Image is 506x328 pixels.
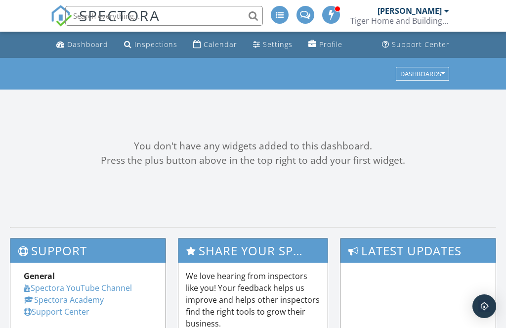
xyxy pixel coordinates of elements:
[120,36,181,54] a: Inspections
[204,40,237,49] div: Calendar
[10,238,166,263] h3: Support
[392,40,450,49] div: Support Center
[24,282,132,293] a: Spectora YouTube Channel
[65,6,263,26] input: Search everything...
[340,238,496,263] h3: Latest Updates
[10,153,496,168] div: Press the plus button above in the top right to add your first widget.
[304,36,346,54] a: Profile
[50,5,72,27] img: The Best Home Inspection Software - Spectora
[134,40,177,49] div: Inspections
[50,13,160,34] a: SPECTORA
[472,294,496,318] div: Open Intercom Messenger
[24,294,104,305] a: Spectora Academy
[10,139,496,153] div: You don't have any widgets added to this dashboard.
[263,40,293,49] div: Settings
[378,6,442,16] div: [PERSON_NAME]
[178,238,328,263] h3: Share Your Spectora Experience
[400,70,445,77] div: Dashboards
[52,36,112,54] a: Dashboard
[24,306,89,317] a: Support Center
[396,67,449,81] button: Dashboards
[378,36,454,54] a: Support Center
[189,36,241,54] a: Calendar
[350,16,449,26] div: Tiger Home and Building Inspections
[24,271,55,281] strong: General
[249,36,296,54] a: Settings
[319,40,342,49] div: Profile
[67,40,108,49] div: Dashboard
